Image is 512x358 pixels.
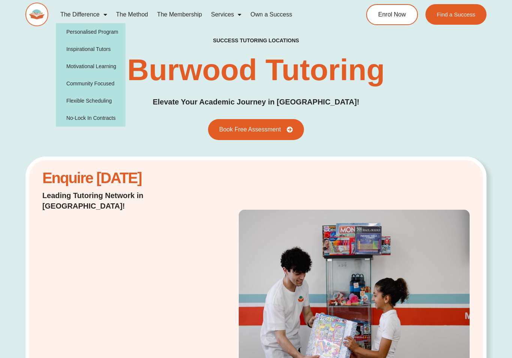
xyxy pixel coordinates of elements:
[425,4,487,25] a: Find a Success
[366,4,418,25] a: Enrol Now
[56,109,126,127] a: No-Lock In Contracts
[56,23,126,127] ul: The Difference
[56,23,126,40] a: Personalised Program
[378,12,406,18] span: Enrol Now
[56,6,112,23] a: The Difference
[153,6,207,23] a: The Membership
[437,12,475,17] span: Find a Success
[112,6,153,23] a: The Method
[208,119,304,140] a: Book Free Assessment
[127,55,385,85] h1: Burwood Tutoring
[42,190,194,211] p: Leading Tutoring Network in [GEOGRAPHIC_DATA]!
[56,40,126,58] a: Inspirational Tutors
[153,96,359,108] p: Elevate Your Academic Journey in [GEOGRAPHIC_DATA]!
[219,127,281,133] span: Book Free Assessment
[42,173,194,183] h2: Enquire [DATE]
[56,58,126,75] a: Motivational Learning
[56,75,126,92] a: Community Focused
[213,37,299,44] h2: success tutoring locations
[246,6,296,23] a: Own a Success
[207,6,246,23] a: Services
[56,6,340,23] nav: Menu
[56,92,126,109] a: Flexible Scheduling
